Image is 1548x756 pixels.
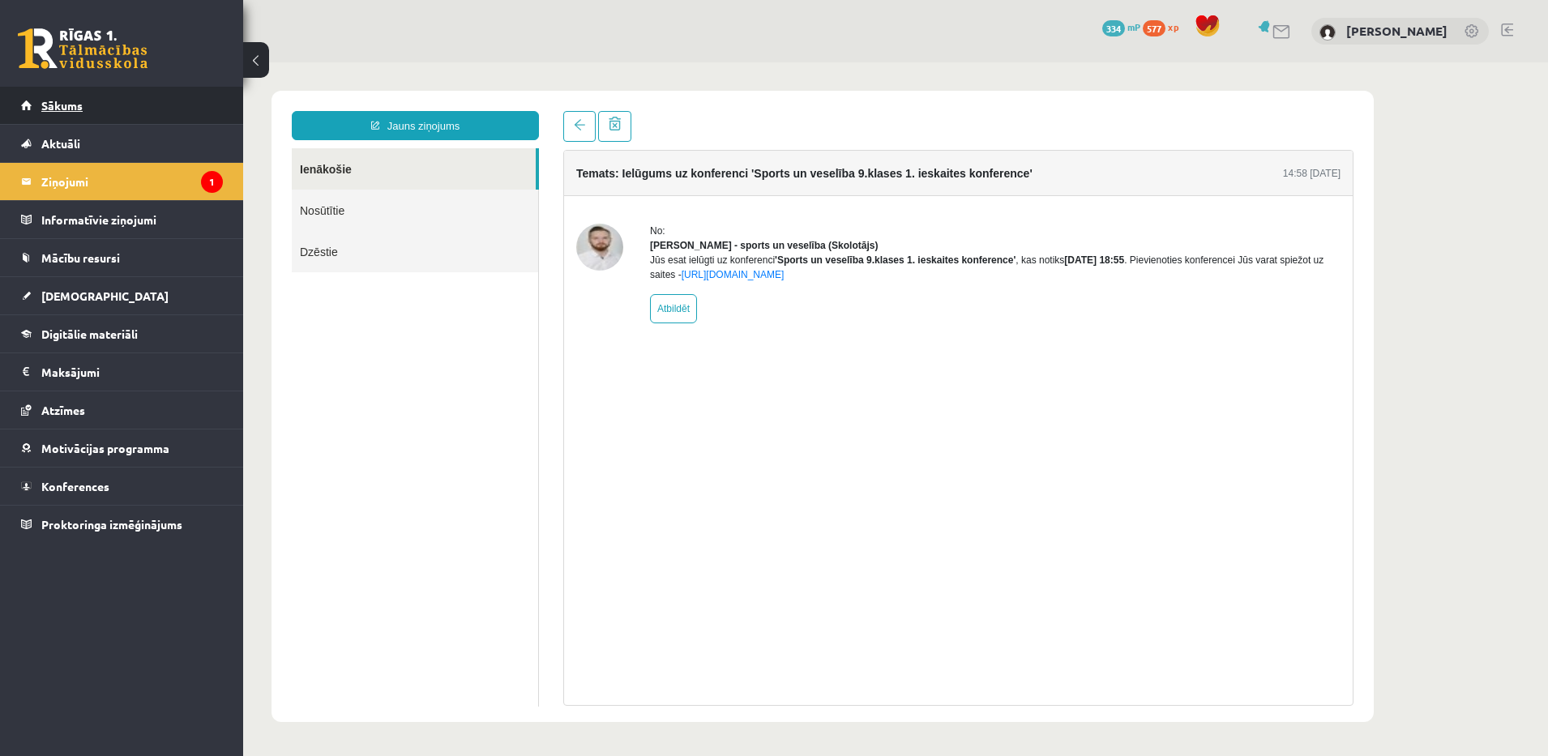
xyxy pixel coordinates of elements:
a: 334 mP [1102,20,1140,33]
span: mP [1127,20,1140,33]
a: Proktoringa izmēģinājums [21,506,223,543]
a: Atzīmes [21,391,223,429]
a: Atbildēt [407,232,454,261]
a: Konferences [21,468,223,505]
div: 14:58 [DATE] [1040,104,1097,118]
b: [DATE] 18:55 [821,192,881,203]
a: Mācību resursi [21,239,223,276]
a: Digitālie materiāli [21,315,223,352]
a: Motivācijas programma [21,429,223,467]
a: Rīgas 1. Tālmācības vidusskola [18,28,148,69]
a: [DEMOGRAPHIC_DATA] [21,277,223,314]
span: Digitālie materiāli [41,327,138,341]
span: Aktuāli [41,136,80,151]
span: Atzīmes [41,403,85,417]
a: [URL][DOMAIN_NAME] [438,207,541,218]
h4: Temats: Ielūgums uz konferenci 'Sports un veselība 9.klases 1. ieskaites konference' [333,105,789,117]
legend: Informatīvie ziņojumi [41,201,223,238]
strong: [PERSON_NAME] - sports un veselība (Skolotājs) [407,177,635,189]
span: Konferences [41,479,109,493]
a: Informatīvie ziņojumi [21,201,223,238]
a: Ienākošie [49,86,293,127]
span: Sākums [41,98,83,113]
span: [DEMOGRAPHIC_DATA] [41,288,169,303]
span: 334 [1102,20,1125,36]
i: 1 [201,171,223,193]
a: Sākums [21,87,223,124]
img: Elvijs Antonišķis - sports un veselība [333,161,380,208]
legend: Maksājumi [41,353,223,391]
legend: Ziņojumi [41,163,223,200]
a: Aktuāli [21,125,223,162]
div: No: [407,161,1097,176]
a: Jauns ziņojums [49,49,296,78]
img: Maksims Nevedomijs [1319,24,1336,41]
a: Ziņojumi1 [21,163,223,200]
span: Mācību resursi [41,250,120,265]
a: Maksājumi [21,353,223,391]
a: [PERSON_NAME] [1346,23,1448,39]
span: Proktoringa izmēģinājums [41,517,182,532]
div: Jūs esat ielūgti uz konferenci , kas notiks . Pievienoties konferencei Jūs varat spiežot uz saites - [407,190,1097,220]
span: xp [1168,20,1178,33]
a: Dzēstie [49,169,295,210]
span: 577 [1143,20,1165,36]
span: Motivācijas programma [41,441,169,455]
a: 577 xp [1143,20,1187,33]
b: 'Sports un veselība 9.klases 1. ieskaites konference' [532,192,772,203]
a: Nosūtītie [49,127,295,169]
